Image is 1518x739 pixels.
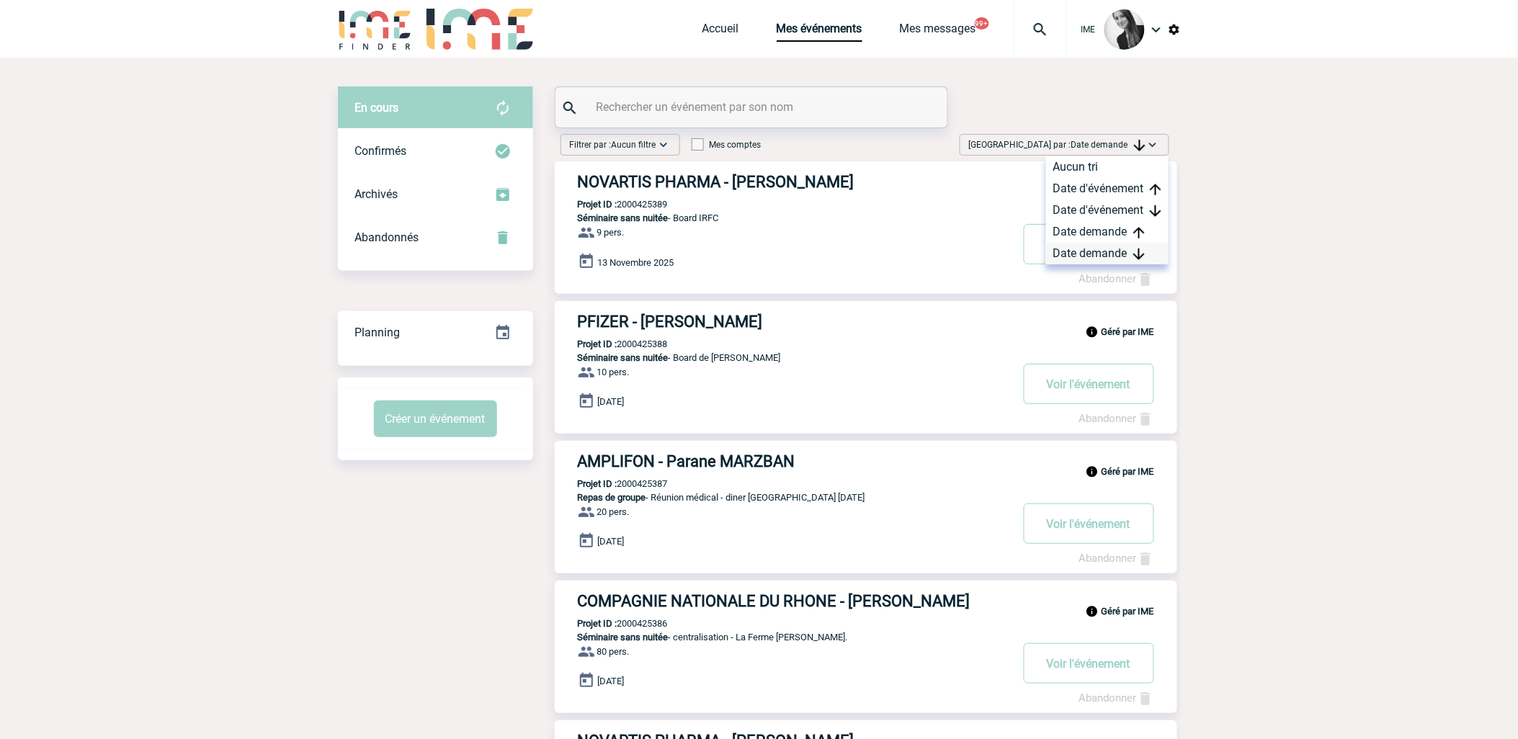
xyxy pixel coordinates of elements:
[578,478,617,489] b: Projet ID :
[578,618,617,629] b: Projet ID :
[593,97,914,117] input: Rechercher un événement par son nom
[598,397,625,408] span: [DATE]
[578,173,1010,191] h3: NOVARTIS PHARMA - [PERSON_NAME]
[1024,503,1154,544] button: Voir l'événement
[338,311,533,354] div: Retrouvez ici tous vos événements organisés par date et état d'avancement
[969,138,1146,152] span: [GEOGRAPHIC_DATA] par :
[555,199,668,210] p: 2000425389
[1024,364,1154,404] button: Voir l'événement
[555,452,1177,470] a: AMPLIFON - Parane MARZBAN
[355,326,401,339] span: Planning
[555,478,668,489] p: 2000425387
[1071,140,1146,150] span: Date demande
[374,400,497,437] button: Créer un événement
[598,537,625,547] span: [DATE]
[597,507,630,518] span: 20 pers.
[570,138,656,152] span: Filtrer par :
[1150,184,1161,195] img: arrow_upward.png
[1086,605,1099,618] img: info_black_24dp.svg
[578,592,1010,610] h3: COMPAGNIE NATIONALE DU RHONE - [PERSON_NAME]
[1133,227,1145,238] img: arrow_upward.png
[578,313,1010,331] h3: PFIZER - [PERSON_NAME]
[1079,412,1154,425] a: Abandonner
[1079,272,1154,285] a: Abandonner
[1081,24,1096,35] span: IME
[1046,243,1169,264] div: Date demande
[555,632,1010,642] p: - centralisation - La Ferme [PERSON_NAME].
[338,9,413,50] img: IME-Finder
[1086,326,1099,339] img: info_black_24dp.svg
[1046,200,1169,221] div: Date d'événement
[1086,465,1099,478] img: info_black_24dp.svg
[338,173,533,216] div: Retrouvez ici tous les événements que vous avez décidé d'archiver
[1134,140,1146,151] img: arrow_downward.png
[1046,156,1169,178] div: Aucun tri
[702,22,739,42] a: Accueil
[555,212,1010,223] p: - Board IRFC
[355,101,399,115] span: En cours
[612,140,656,150] span: Aucun filtre
[555,352,1010,363] p: - Board de [PERSON_NAME]
[975,17,989,30] button: 99+
[692,140,762,150] label: Mes comptes
[1150,205,1161,217] img: arrow_downward.png
[597,647,630,658] span: 80 pers.
[578,492,646,503] span: Repas de groupe
[1102,326,1154,337] b: Géré par IME
[1102,606,1154,617] b: Géré par IME
[555,339,668,349] p: 2000425388
[555,173,1177,191] a: NOVARTIS PHARMA - [PERSON_NAME]
[555,492,1010,503] p: - Réunion médical - diner [GEOGRAPHIC_DATA] [DATE]
[338,86,533,130] div: Retrouvez ici tous vos évènements avant confirmation
[900,22,976,42] a: Mes messages
[1146,138,1160,152] img: baseline_expand_more_white_24dp-b.png
[598,676,625,687] span: [DATE]
[355,187,398,201] span: Archivés
[1046,178,1169,200] div: Date d'événement
[1104,9,1145,50] img: 101050-0.jpg
[1102,466,1154,477] b: Géré par IME
[578,632,669,642] span: Séminaire sans nuitée
[578,212,669,223] span: Séminaire sans nuitée
[777,22,862,42] a: Mes événements
[555,592,1177,610] a: COMPAGNIE NATIONALE DU RHONE - [PERSON_NAME]
[578,352,669,363] span: Séminaire sans nuitée
[555,313,1177,331] a: PFIZER - [PERSON_NAME]
[338,310,533,353] a: Planning
[555,618,668,629] p: 2000425386
[1046,221,1169,243] div: Date demande
[1024,643,1154,684] button: Voir l'événement
[597,367,630,378] span: 10 pers.
[355,144,407,158] span: Confirmés
[598,257,674,268] span: 13 Novembre 2025
[1079,552,1154,565] a: Abandonner
[1079,691,1154,704] a: Abandonner
[656,138,671,152] img: baseline_expand_more_white_24dp-b.png
[338,216,533,259] div: Retrouvez ici tous vos événements annulés
[1024,224,1154,264] button: Voir l'événement
[578,199,617,210] b: Projet ID :
[597,228,625,238] span: 9 pers.
[355,230,419,244] span: Abandonnés
[1133,248,1145,260] img: arrow_downward.png
[578,339,617,349] b: Projet ID :
[578,452,1010,470] h3: AMPLIFON - Parane MARZBAN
